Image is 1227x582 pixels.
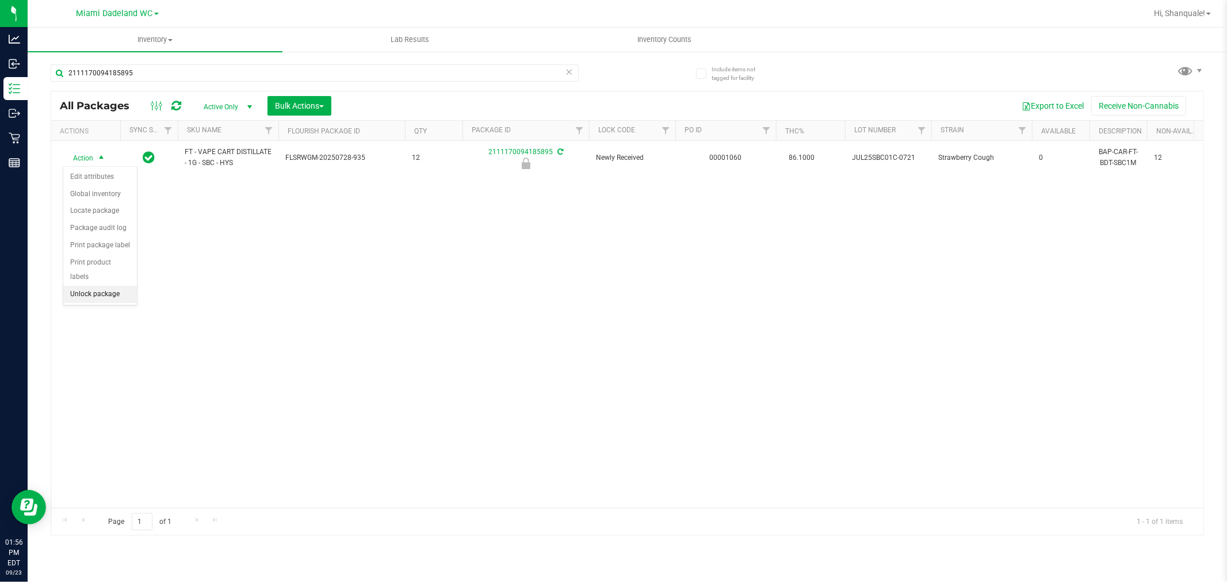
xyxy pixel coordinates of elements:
[275,101,324,110] span: Bulk Actions
[288,127,360,135] a: Flourish Package ID
[565,64,574,79] span: Clear
[5,537,22,568] p: 01:56 PM EDT
[912,121,931,140] a: Filter
[60,99,141,112] span: All Packages
[63,237,137,254] li: Print package label
[852,152,924,163] span: JUL25SBC01C-0721
[98,513,181,531] span: Page of 1
[282,28,537,52] a: Lab Results
[537,28,792,52] a: Inventory Counts
[570,121,589,140] a: Filter
[9,132,20,144] inline-svg: Retail
[259,121,278,140] a: Filter
[77,9,153,18] span: Miami Dadeland WC
[94,150,109,166] span: select
[185,147,272,169] span: FT - VAPE CART DISTILLATE - 1G - SBC - HYS
[757,121,776,140] a: Filter
[63,186,137,203] li: Global inventory
[1099,127,1142,135] a: Description
[159,121,178,140] a: Filter
[622,35,708,45] span: Inventory Counts
[1127,513,1192,530] span: 1 - 1 of 1 items
[143,150,155,166] span: In Sync
[60,127,116,135] div: Actions
[51,64,579,82] input: Search Package ID, Item Name, SKU, Lot or Part Number...
[63,169,137,186] li: Edit attributes
[63,202,137,220] li: Locate package
[1154,152,1198,163] span: 12
[472,126,511,134] a: Package ID
[63,254,137,286] li: Print product labels
[63,286,137,303] li: Unlock package
[598,126,635,134] a: Lock Code
[596,152,668,163] span: Newly Received
[1156,127,1207,135] a: Non-Available
[712,65,769,82] span: Include items not tagged for facility
[187,126,221,134] a: SKU Name
[1039,152,1083,163] span: 0
[28,28,282,52] a: Inventory
[28,35,282,45] span: Inventory
[685,126,702,134] a: PO ID
[556,148,563,156] span: Sync from Compliance System
[1096,145,1140,170] div: BAP-CAR-FT-BDT-SBC1M
[783,150,820,166] span: 86.1000
[656,121,675,140] a: Filter
[12,490,46,524] iframe: Resource center
[63,150,94,166] span: Action
[375,35,445,45] span: Lab Results
[129,126,174,134] a: Sync Status
[63,220,137,237] li: Package audit log
[285,152,398,163] span: FLSRWGM-20250728-935
[1091,96,1186,116] button: Receive Non-Cannabis
[5,568,22,577] p: 09/23
[938,152,1025,163] span: Strawberry Cough
[1041,127,1076,135] a: Available
[785,127,804,135] a: THC%
[132,513,152,531] input: 1
[9,83,20,94] inline-svg: Inventory
[9,108,20,119] inline-svg: Outbound
[9,33,20,45] inline-svg: Analytics
[9,157,20,169] inline-svg: Reports
[1013,121,1032,140] a: Filter
[9,58,20,70] inline-svg: Inbound
[1154,9,1205,18] span: Hi, Shanquale!
[461,158,591,169] div: Newly Received
[710,154,742,162] a: 00001060
[488,148,553,156] a: 2111170094185895
[941,126,964,134] a: Strain
[414,127,427,135] a: Qty
[267,96,331,116] button: Bulk Actions
[412,152,456,163] span: 12
[854,126,896,134] a: Lot Number
[1014,96,1091,116] button: Export to Excel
